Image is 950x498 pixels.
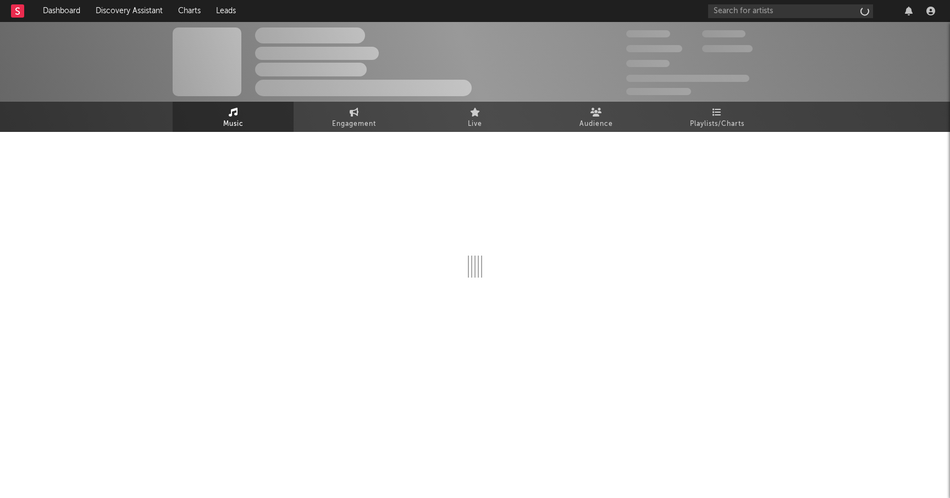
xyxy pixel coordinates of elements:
[415,102,535,132] a: Live
[173,102,294,132] a: Music
[579,118,613,131] span: Audience
[702,45,753,52] span: 1,000,000
[656,102,777,132] a: Playlists/Charts
[468,118,482,131] span: Live
[332,118,376,131] span: Engagement
[294,102,415,132] a: Engagement
[535,102,656,132] a: Audience
[626,75,749,82] span: 50,000,000 Monthly Listeners
[626,45,682,52] span: 50,000,000
[626,88,691,95] span: Jump Score: 85.0
[702,30,745,37] span: 100,000
[690,118,744,131] span: Playlists/Charts
[626,30,670,37] span: 300,000
[626,60,670,67] span: 100,000
[223,118,244,131] span: Music
[708,4,873,18] input: Search for artists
